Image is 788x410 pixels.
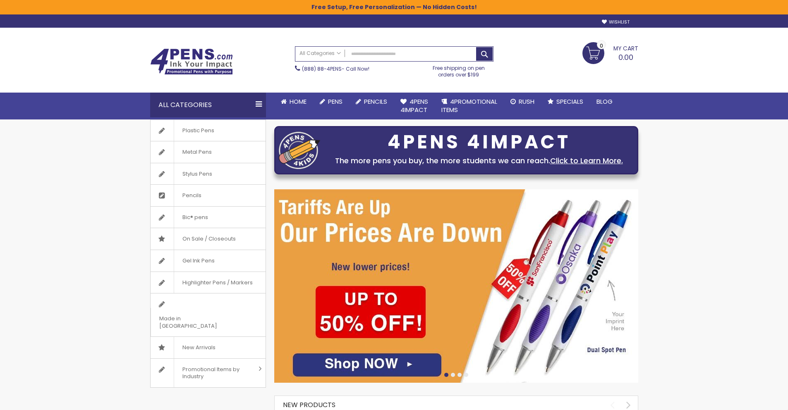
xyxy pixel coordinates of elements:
[424,62,493,78] div: Free shipping on pen orders over $199
[441,97,497,114] span: 4PROMOTIONAL ITEMS
[299,50,341,57] span: All Categories
[151,228,266,250] a: On Sale / Closeouts
[618,52,633,62] span: 0.00
[600,42,603,50] span: 0
[174,163,220,185] span: Stylus Pens
[279,131,320,169] img: four_pen_logo.png
[151,120,266,141] a: Plastic Pens
[602,19,630,25] a: Wishlist
[174,207,216,228] span: Bic® pens
[302,65,369,72] span: - Call Now!
[274,93,313,111] a: Home
[174,141,220,163] span: Metal Pens
[283,400,335,410] span: New Products
[274,189,638,383] img: /cheap-promotional-products.html
[151,207,266,228] a: Bic® pens
[504,93,541,111] a: Rush
[174,359,256,387] span: Promotional Items by Industry
[582,42,638,63] a: 0.00 0
[313,93,349,111] a: Pens
[295,47,345,60] a: All Categories
[328,97,343,106] span: Pens
[324,133,634,151] div: 4PENS 4IMPACT
[174,272,261,293] span: Highlighter Pens / Markers
[364,97,387,106] span: Pencils
[151,359,266,387] a: Promotional Items by Industry
[394,93,435,119] a: 4Pens4impact
[556,97,583,106] span: Specials
[174,185,210,206] span: Pencils
[151,293,266,336] a: Made in [GEOGRAPHIC_DATA]
[519,97,534,106] span: Rush
[541,93,590,111] a: Specials
[174,228,244,250] span: On Sale / Closeouts
[151,185,266,206] a: Pencils
[400,97,428,114] span: 4Pens 4impact
[590,93,619,111] a: Blog
[302,65,342,72] a: (888) 88-4PENS
[290,97,307,106] span: Home
[550,155,623,166] a: Click to Learn More.
[151,308,245,336] span: Made in [GEOGRAPHIC_DATA]
[324,155,634,167] div: The more pens you buy, the more students we can reach.
[151,272,266,293] a: Highlighter Pens / Markers
[349,93,394,111] a: Pencils
[174,120,223,141] span: Plastic Pens
[174,337,224,358] span: New Arrivals
[151,163,266,185] a: Stylus Pens
[435,93,504,119] a: 4PROMOTIONALITEMS
[174,250,223,272] span: Gel Ink Pens
[150,48,233,75] img: 4Pens Custom Pens and Promotional Products
[151,250,266,272] a: Gel Ink Pens
[151,337,266,358] a: New Arrivals
[151,141,266,163] a: Metal Pens
[150,93,266,117] div: All Categories
[596,97,613,106] span: Blog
